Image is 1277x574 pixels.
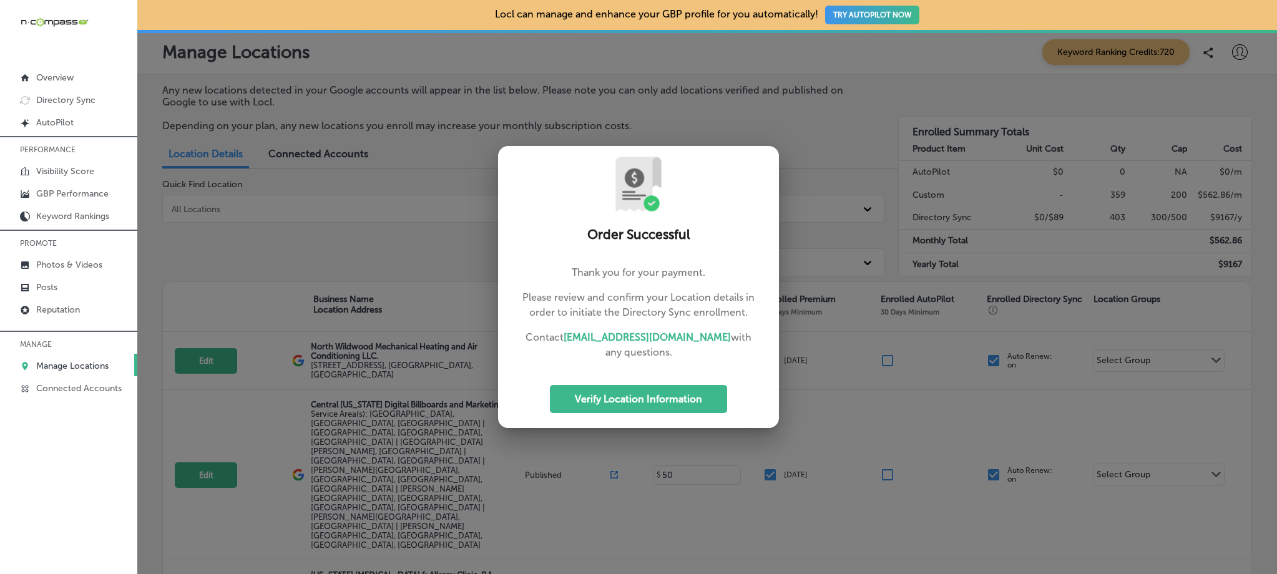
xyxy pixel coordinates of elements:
p: AutoPilot [36,117,74,128]
p: Contact with any questions. [518,330,759,360]
p: Photos & Videos [36,260,102,270]
h2: Order Successful [513,227,764,243]
p: Visibility Score [36,166,94,177]
p: Keyword Rankings [36,211,109,221]
button: Verify Location Information [550,385,727,413]
p: Please review and confirm your Location details in order to initiate the Directory Sync enrollment. [518,290,759,320]
p: Thank you for your payment. [518,265,759,280]
p: Manage Locations [36,361,109,371]
p: GBP Performance [36,188,109,199]
button: TRY AUTOPILOT NOW [825,6,919,24]
p: Overview [36,72,74,83]
p: Connected Accounts [36,383,122,394]
img: 660ab0bf-5cc7-4cb8-ba1c-48b5ae0f18e60NCTV_CLogo_TV_Black_-500x88.png [20,16,89,28]
p: Directory Sync [36,95,95,105]
p: Posts [36,282,57,293]
a: [EMAIL_ADDRESS][DOMAIN_NAME] [564,331,731,343]
img: UryPoqUmSj4VC2ZdTn7sJzIzWBea8n9D3djSW0VNpAAAAABJRU5ErkJggg== [610,156,667,212]
p: Reputation [36,304,80,315]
